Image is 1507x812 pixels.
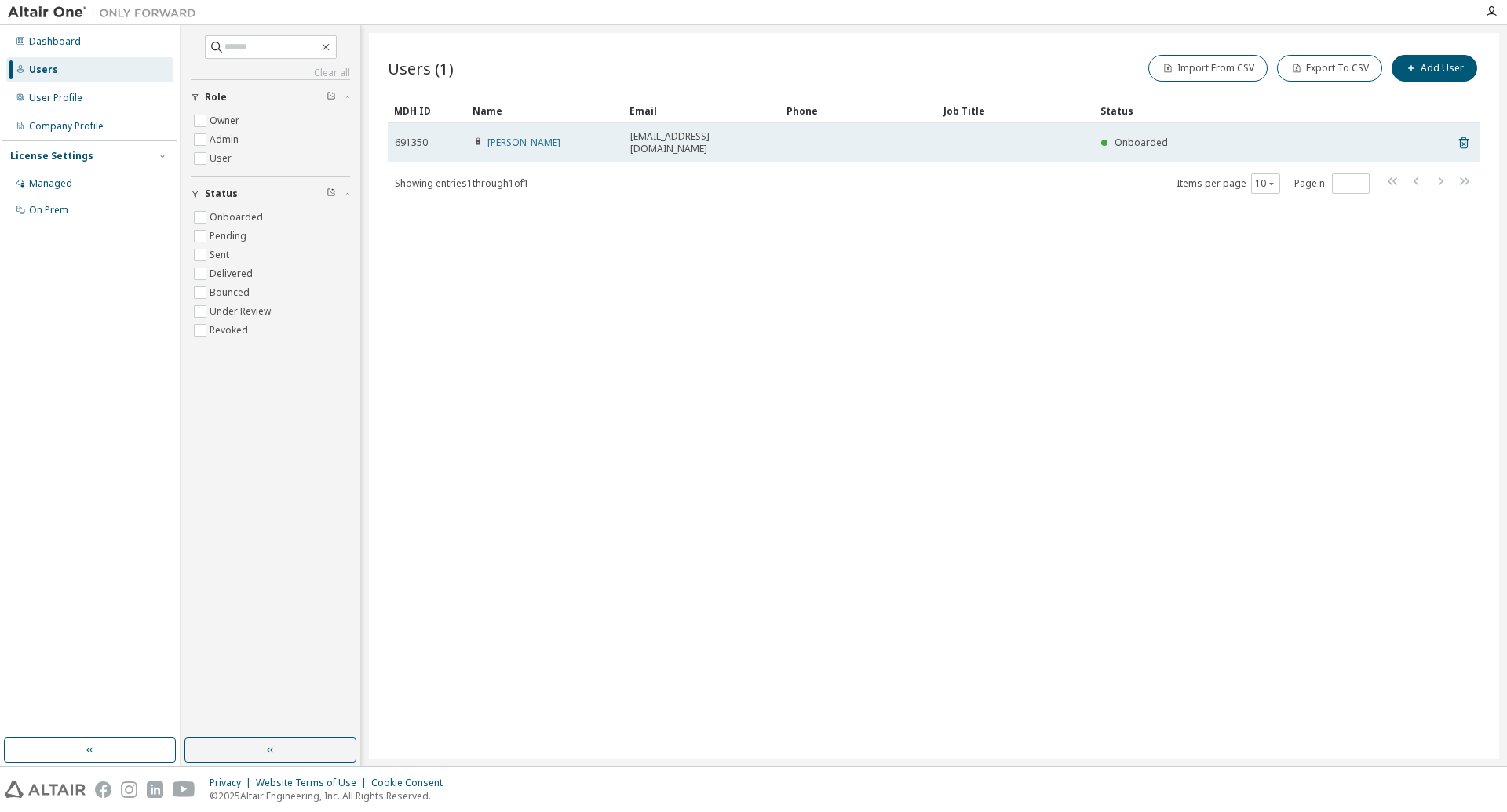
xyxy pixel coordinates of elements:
[210,283,253,302] label: Bounced
[388,57,454,79] span: Users (1)
[147,781,163,798] img: linkedin.svg
[210,208,266,227] label: Onboarded
[5,781,86,798] img: altair_logo.svg
[210,130,242,149] label: Admin
[327,188,336,200] span: Clear filter
[191,67,350,79] a: Clear all
[29,177,72,190] div: Managed
[29,120,104,133] div: Company Profile
[394,98,460,123] div: MDH ID
[210,264,256,283] label: Delivered
[210,246,232,264] label: Sent
[786,98,931,123] div: Phone
[487,136,560,149] a: [PERSON_NAME]
[210,789,452,803] p: © 2025 Altair Engineering, Inc. All Rights Reserved.
[210,321,251,340] label: Revoked
[1115,136,1168,149] span: Onboarded
[210,227,250,246] label: Pending
[29,64,58,76] div: Users
[191,177,350,211] button: Status
[395,137,428,149] span: 691350
[943,98,1088,123] div: Job Title
[210,149,235,168] label: User
[173,781,195,798] img: youtube.svg
[8,5,204,20] img: Altair One
[1392,55,1477,82] button: Add User
[29,92,82,104] div: User Profile
[1177,173,1280,194] span: Items per page
[210,302,274,321] label: Under Review
[95,781,111,798] img: facebook.svg
[29,204,68,217] div: On Prem
[121,781,137,798] img: instagram.svg
[1255,177,1276,190] button: 10
[256,777,371,789] div: Website Terms of Use
[205,91,227,104] span: Role
[630,130,773,155] span: [EMAIL_ADDRESS][DOMAIN_NAME]
[1294,173,1370,194] span: Page n.
[191,80,350,115] button: Role
[10,150,93,162] div: License Settings
[1148,55,1268,82] button: Import From CSV
[395,177,529,190] span: Showing entries 1 through 1 of 1
[210,111,243,130] label: Owner
[371,777,452,789] div: Cookie Consent
[629,98,774,123] div: Email
[1277,55,1382,82] button: Export To CSV
[210,777,256,789] div: Privacy
[205,188,238,200] span: Status
[1100,98,1399,123] div: Status
[473,98,617,123] div: Name
[327,91,336,104] span: Clear filter
[29,35,81,48] div: Dashboard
